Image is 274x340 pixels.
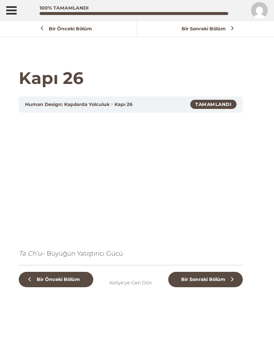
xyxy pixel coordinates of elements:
span: Bir Önceki Bölüm [32,276,85,282]
em: Ta Ch’u [19,249,42,257]
a: Bir Önceki Bölüm [12,21,124,37]
h1: Kapı 26 [19,68,243,88]
div: Tamamlandı [190,100,237,109]
div: 100% Tamamlandı [40,6,89,10]
a: Human Design: Kapılarda Yolculuk [25,101,110,107]
span: Bir Önceki Bölüm [44,26,97,32]
a: Atölye'ye Geri Dön [93,272,168,293]
p: – Büyüğün Yatıştırıcı Gücü [19,249,243,259]
a: Kapı 26 [115,101,132,107]
a: Bir Önceki Bölüm [19,272,93,287]
a: Bir Sonraki Bölüm [168,272,243,287]
a: Bir Sonraki Bölüm [149,21,262,37]
span: Bir Sonraki Bölüm [177,26,230,32]
span: Bir Sonraki Bölüm [177,276,230,282]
